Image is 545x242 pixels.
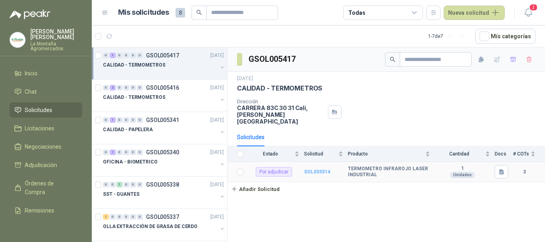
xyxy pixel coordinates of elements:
[435,146,495,162] th: Cantidad
[110,53,116,58] div: 1
[25,87,37,96] span: Chat
[513,151,529,157] span: # COTs
[210,149,224,156] p: [DATE]
[103,212,225,238] a: 1 0 0 0 0 0 GSOL005337[DATE] OLLA EXTRACCIÓN DE GRASA DE CERDO
[130,85,136,91] div: 0
[444,6,505,20] button: Nueva solicitud
[10,84,82,99] a: Chat
[227,182,545,196] a: Añadir Solicitud
[146,182,179,187] p: GSOL005338
[428,30,469,43] div: 1 - 7 de 7
[123,117,129,123] div: 0
[146,214,179,220] p: GSOL005337
[248,146,304,162] th: Estado
[137,85,143,91] div: 0
[103,158,158,166] p: OFICINA - BIOMETRICO
[10,221,82,236] a: Configuración
[348,146,435,162] th: Producto
[495,146,513,162] th: Docs
[210,116,224,124] p: [DATE]
[30,29,82,40] p: [PERSON_NAME] [PERSON_NAME]
[529,4,538,11] span: 2
[348,166,430,178] b: TERMOMETRO INFRAROJO LASER INDUSTRIAL
[513,146,545,162] th: # COTs
[25,124,54,133] span: Licitaciones
[348,8,365,17] div: Todas
[237,75,253,83] p: [DATE]
[146,117,179,123] p: GSOL005341
[103,214,109,220] div: 1
[176,8,185,18] span: 8
[146,150,179,155] p: GSOL005340
[10,139,82,154] a: Negociaciones
[103,53,109,58] div: 0
[110,150,116,155] div: 1
[10,157,82,173] a: Adjudicación
[103,223,197,230] p: OLLA EXTRACCIÓN DE GRASA DE CERDO
[103,191,139,198] p: SST - GUANTES
[123,53,129,58] div: 0
[450,172,475,178] div: Unidades
[137,182,143,187] div: 0
[25,179,75,197] span: Órdenes de Compra
[513,168,535,176] b: 3
[123,150,129,155] div: 0
[249,53,297,65] h3: GSOL005417
[237,84,322,92] p: CALIDAD - TERMOMETROS
[103,94,165,101] p: CALIDAD - TERMOMETROS
[103,126,153,134] p: CALIDAD - PAPELERA
[103,85,109,91] div: 0
[110,214,116,220] div: 0
[110,182,116,187] div: 0
[390,57,395,62] span: search
[248,151,293,157] span: Estado
[10,32,25,47] img: Company Logo
[10,203,82,218] a: Remisiones
[137,214,143,220] div: 0
[117,182,122,187] div: 1
[103,115,225,141] a: 0 1 0 0 0 0 GSOL005341[DATE] CALIDAD - PAPELERA
[10,121,82,136] a: Licitaciones
[130,53,136,58] div: 0
[475,29,535,44] button: Mís categorías
[10,10,50,19] img: Logo peakr
[10,176,82,200] a: Órdenes de Compra
[25,206,54,215] span: Remisiones
[256,167,292,177] div: Por adjudicar
[137,53,143,58] div: 0
[110,85,116,91] div: 2
[118,7,169,18] h1: Mis solicitudes
[304,146,348,162] th: Solicitud
[25,161,57,169] span: Adjudicación
[10,102,82,118] a: Solicitudes
[304,151,337,157] span: Solicitud
[25,106,52,114] span: Solicitudes
[435,165,490,172] b: 1
[103,83,225,108] a: 0 2 0 0 0 0 GSOL005416[DATE] CALIDAD - TERMOMETROS
[137,117,143,123] div: 0
[103,61,165,69] p: CALIDAD - TERMOMETROS
[130,117,136,123] div: 0
[435,151,484,157] span: Cantidad
[25,142,61,151] span: Negociaciones
[348,151,424,157] span: Producto
[130,150,136,155] div: 0
[210,52,224,59] p: [DATE]
[117,117,122,123] div: 0
[304,169,330,175] a: SOL055514
[103,182,109,187] div: 0
[103,148,225,173] a: 0 1 0 0 0 0 GSOL005340[DATE] OFICINA - BIOMETRICO
[123,182,129,187] div: 0
[117,53,122,58] div: 0
[10,66,82,81] a: Inicio
[123,85,129,91] div: 0
[123,214,129,220] div: 0
[146,53,179,58] p: GSOL005417
[210,181,224,189] p: [DATE]
[237,133,265,142] div: Solicitudes
[130,214,136,220] div: 0
[196,10,202,15] span: search
[237,99,325,104] p: Dirección
[103,51,225,76] a: 0 1 0 0 0 0 GSOL005417[DATE] CALIDAD - TERMOMETROS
